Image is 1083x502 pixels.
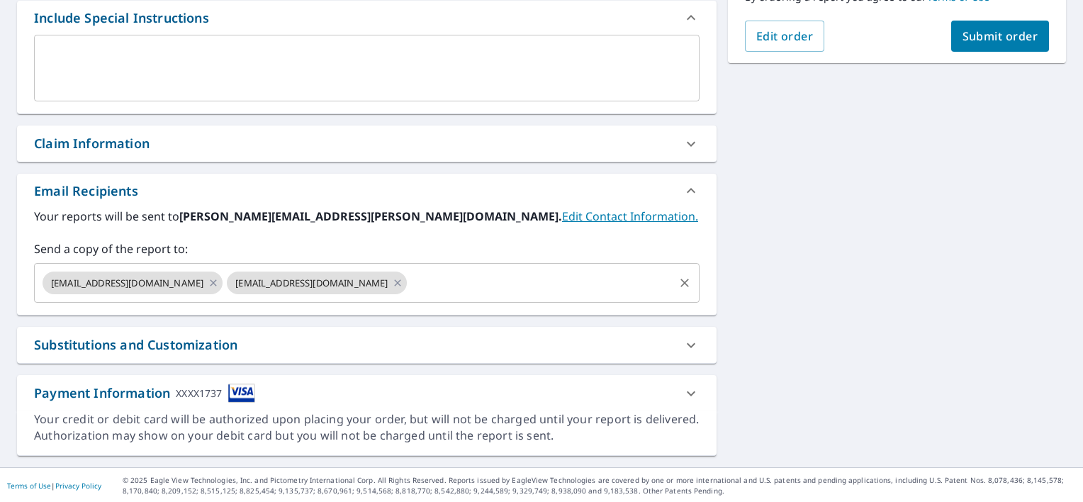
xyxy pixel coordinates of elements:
p: © 2025 Eagle View Technologies, Inc. and Pictometry International Corp. All Rights Reserved. Repo... [123,475,1076,496]
button: Clear [675,273,695,293]
span: [EMAIL_ADDRESS][DOMAIN_NAME] [227,277,396,290]
div: [EMAIL_ADDRESS][DOMAIN_NAME] [227,272,407,294]
div: [EMAIL_ADDRESS][DOMAIN_NAME] [43,272,223,294]
div: Payment Information [34,384,255,403]
label: Send a copy of the report to: [34,240,700,257]
span: Edit order [756,28,814,44]
div: Claim Information [17,125,717,162]
div: Claim Information [34,134,150,153]
div: Substitutions and Customization [17,327,717,363]
div: Payment InformationXXXX1737cardImage [17,375,717,411]
div: Include Special Instructions [34,9,209,28]
div: Email Recipients [34,182,138,201]
div: XXXX1737 [176,384,222,403]
div: Your credit or debit card will be authorized upon placing your order, but will not be charged unt... [34,411,700,444]
div: Include Special Instructions [17,1,717,35]
div: Substitutions and Customization [34,335,237,355]
a: EditContactInfo [562,208,698,224]
label: Your reports will be sent to [34,208,700,225]
a: Terms of Use [7,481,51,491]
b: [PERSON_NAME][EMAIL_ADDRESS][PERSON_NAME][DOMAIN_NAME]. [179,208,562,224]
span: [EMAIL_ADDRESS][DOMAIN_NAME] [43,277,212,290]
span: Submit order [963,28,1038,44]
p: | [7,481,101,490]
img: cardImage [228,384,255,403]
div: Email Recipients [17,174,717,208]
a: Privacy Policy [55,481,101,491]
button: Edit order [745,21,825,52]
button: Submit order [951,21,1050,52]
